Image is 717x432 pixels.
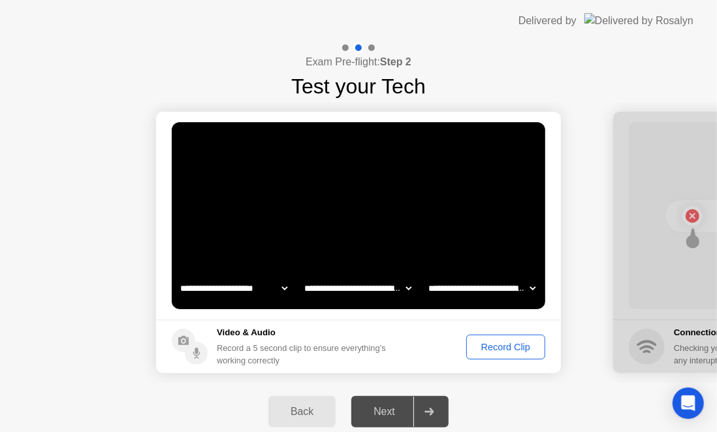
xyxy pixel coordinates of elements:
[217,342,391,367] div: Record a 5 second clip to ensure everything’s working correctly
[466,335,545,359] button: Record Clip
[351,396,449,427] button: Next
[306,54,411,70] h4: Exam Pre-flight:
[178,275,290,301] select: Available cameras
[217,326,391,339] h5: Video & Audio
[518,13,577,29] div: Delivered by
[673,388,704,419] div: Open Intercom Messenger
[392,137,407,152] div: !
[401,137,417,152] div: . . .
[302,275,414,301] select: Available speakers
[355,406,413,418] div: Next
[272,406,332,418] div: Back
[471,342,541,352] div: Record Clip
[268,396,336,427] button: Back
[291,71,426,102] h1: Test your Tech
[426,275,538,301] select: Available microphones
[380,56,411,67] b: Step 2
[584,13,693,28] img: Delivered by Rosalyn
